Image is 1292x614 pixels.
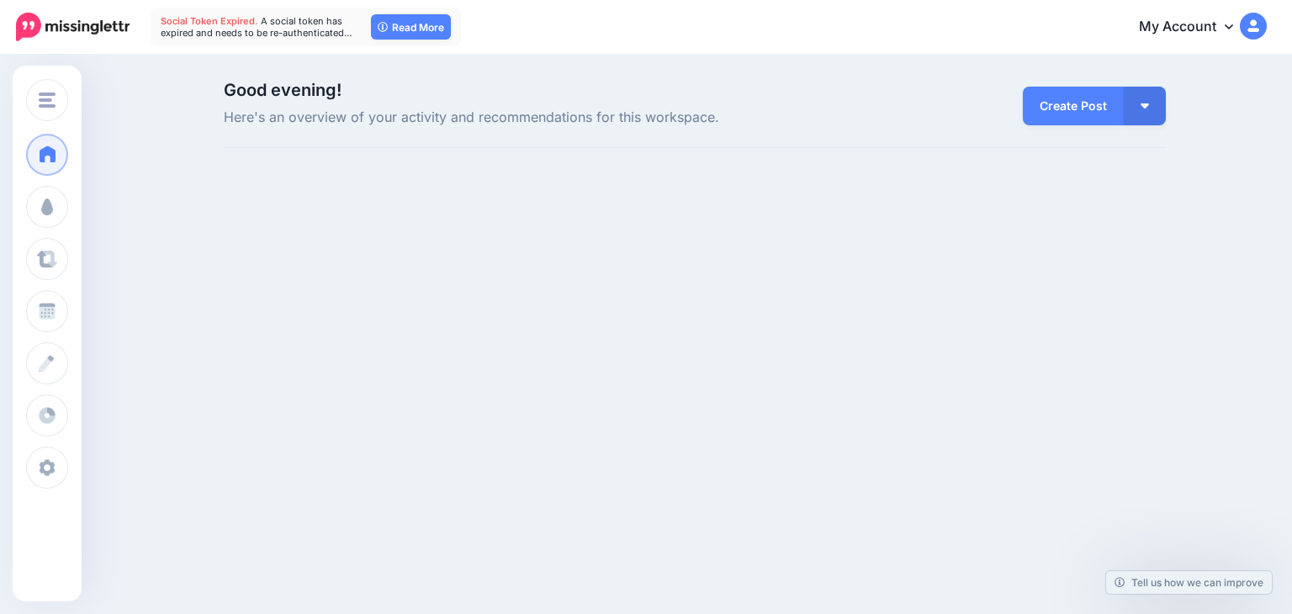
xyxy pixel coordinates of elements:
[224,107,844,129] span: Here's an overview of your activity and recommendations for this workspace.
[371,14,451,40] a: Read More
[1122,7,1267,48] a: My Account
[1023,87,1124,125] a: Create Post
[161,15,258,27] span: Social Token Expired.
[161,15,352,39] span: A social token has expired and needs to be re-authenticated…
[1141,103,1149,109] img: arrow-down-white.png
[224,80,342,100] span: Good evening!
[16,13,130,41] img: Missinglettr
[1106,571,1272,594] a: Tell us how we can improve
[39,93,56,108] img: menu.png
